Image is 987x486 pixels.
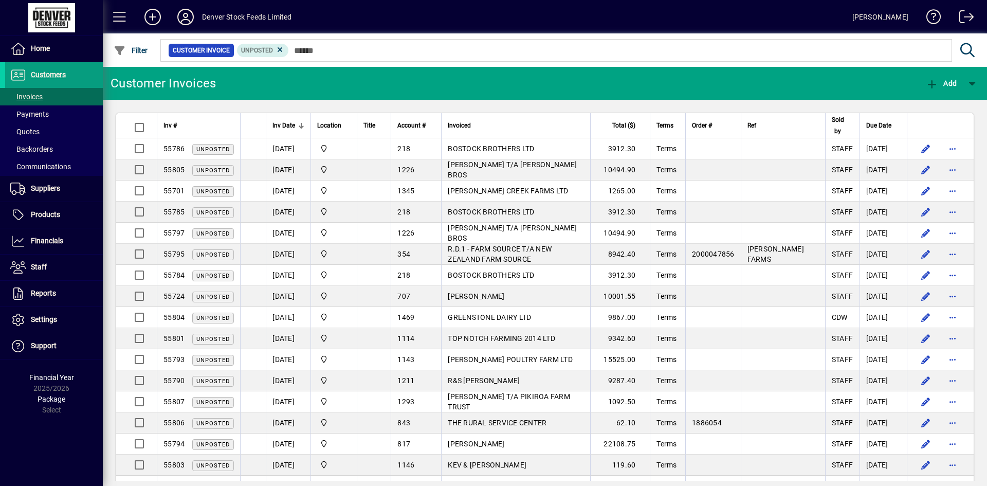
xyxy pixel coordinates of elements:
[266,223,310,244] td: [DATE]
[266,202,310,223] td: [DATE]
[656,440,677,448] span: Terms
[860,391,907,412] td: [DATE]
[397,187,414,195] span: 1345
[656,334,677,343] span: Terms
[317,417,351,428] span: DENVER STOCKFEEDS LTD
[656,229,677,237] span: Terms
[397,292,410,300] span: 707
[918,161,934,178] button: Edit
[448,145,534,153] span: BOSTOCK BROTHERS LTD
[163,120,177,131] span: Inv #
[860,138,907,159] td: [DATE]
[31,315,57,323] span: Settings
[944,457,961,473] button: More options
[918,288,934,304] button: Edit
[163,292,185,300] span: 55724
[317,143,351,154] span: DENVER STOCKFEEDS LTD
[918,225,934,241] button: Edit
[944,288,961,304] button: More options
[163,376,185,385] span: 55790
[266,434,310,455] td: [DATE]
[317,248,351,260] span: DENVER STOCKFEEDS LTD
[590,391,650,412] td: 1092.50
[852,9,908,25] div: [PERSON_NAME]
[38,395,65,403] span: Package
[832,145,853,153] span: STAFF
[10,128,40,136] span: Quotes
[397,334,414,343] span: 1114
[163,145,185,153] span: 55786
[397,461,414,469] span: 1146
[918,183,934,199] button: Edit
[317,185,351,196] span: DENVER STOCKFEEDS LTD
[656,461,677,469] span: Terms
[656,398,677,406] span: Terms
[29,373,74,382] span: Financial Year
[692,419,722,427] span: 1886054
[860,265,907,286] td: [DATE]
[952,2,974,35] a: Logout
[448,208,534,216] span: BOSTOCK BROTHERS LTD
[196,462,230,469] span: Unposted
[111,75,216,92] div: Customer Invoices
[590,138,650,159] td: 3912.30
[163,440,185,448] span: 55794
[860,349,907,370] td: [DATE]
[397,355,414,364] span: 1143
[5,281,103,307] a: Reports
[448,461,526,469] span: KEV & [PERSON_NAME]
[832,292,853,300] span: STAFF
[31,210,60,219] span: Products
[918,351,934,368] button: Edit
[5,176,103,202] a: Suppliers
[944,246,961,262] button: More options
[163,313,185,321] span: 55804
[5,123,103,140] a: Quotes
[656,313,677,321] span: Terms
[590,223,650,244] td: 10494.90
[656,187,677,195] span: Terms
[5,307,103,333] a: Settings
[692,120,735,131] div: Order #
[590,455,650,476] td: 119.60
[747,120,819,131] div: Ref
[656,292,677,300] span: Terms
[692,250,735,258] span: 2000047856
[163,461,185,469] span: 55803
[860,181,907,202] td: [DATE]
[5,333,103,359] a: Support
[111,41,151,60] button: Filter
[31,70,66,79] span: Customers
[317,120,351,131] div: Location
[918,246,934,262] button: Edit
[163,271,185,279] span: 55784
[448,313,531,321] span: GREENSTONE DAIRY LTD
[317,269,351,281] span: DENVER STOCKFEEDS LTD
[266,244,310,265] td: [DATE]
[237,44,289,57] mat-chip: Customer Invoice Status: Unposted
[397,120,435,131] div: Account #
[944,309,961,326] button: More options
[317,459,351,471] span: DENVER STOCKFEEDS LTD
[266,181,310,202] td: [DATE]
[317,164,351,175] span: DENVER STOCKFEEDS LTD
[656,376,677,385] span: Terms
[241,47,273,54] span: Unposted
[266,307,310,328] td: [DATE]
[196,209,230,216] span: Unposted
[832,461,853,469] span: STAFF
[918,267,934,283] button: Edit
[656,355,677,364] span: Terms
[5,228,103,254] a: Financials
[448,440,504,448] span: [PERSON_NAME]
[832,229,853,237] span: STAFF
[31,341,57,350] span: Support
[196,251,230,258] span: Unposted
[10,93,43,101] span: Invoices
[448,271,534,279] span: BOSTOCK BROTHERS LTD
[196,420,230,427] span: Unposted
[918,140,934,157] button: Edit
[860,223,907,244] td: [DATE]
[448,392,570,411] span: [PERSON_NAME] T/A PIKIROA FARM TRUST
[590,412,650,434] td: -62.10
